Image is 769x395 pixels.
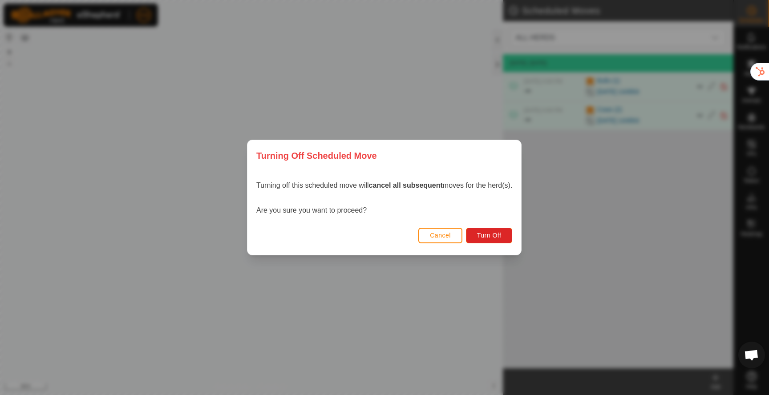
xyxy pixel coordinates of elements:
[466,228,513,243] button: Turn Off
[256,205,512,216] p: Are you sure you want to proceed?
[369,181,443,189] strong: cancel all subsequent
[477,232,502,239] span: Turn Off
[738,342,765,368] div: Open chat
[419,228,463,243] button: Cancel
[256,180,512,191] p: Turning off this scheduled move will moves for the herd(s).
[430,232,451,239] span: Cancel
[256,149,377,162] span: Turning Off Scheduled Move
